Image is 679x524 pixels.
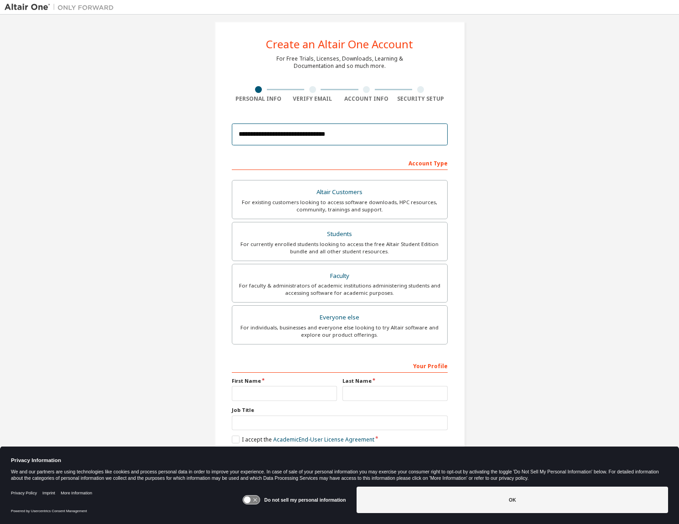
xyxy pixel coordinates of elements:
[273,436,374,443] a: Academic End-User License Agreement
[5,3,118,12] img: Altair One
[276,55,403,70] div: For Free Trials, Licenses, Downloads, Learning & Documentation and so much more.
[232,377,337,385] label: First Name
[232,358,448,373] div: Your Profile
[266,39,413,50] div: Create an Altair One Account
[286,95,340,103] div: Verify Email
[232,436,374,443] label: I accept the
[340,95,394,103] div: Account Info
[238,228,442,241] div: Students
[238,241,442,255] div: For currently enrolled students looking to access the free Altair Student Edition bundle and all ...
[232,155,448,170] div: Account Type
[393,95,448,103] div: Security Setup
[238,199,442,213] div: For existing customers looking to access software downloads, HPC resources, community, trainings ...
[342,377,448,385] label: Last Name
[238,186,442,199] div: Altair Customers
[238,311,442,324] div: Everyone else
[232,95,286,103] div: Personal Info
[238,324,442,339] div: For individuals, businesses and everyone else looking to try Altair software and explore our prod...
[232,406,448,414] label: Job Title
[238,282,442,297] div: For faculty & administrators of academic institutions administering students and accessing softwa...
[238,270,442,283] div: Faculty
